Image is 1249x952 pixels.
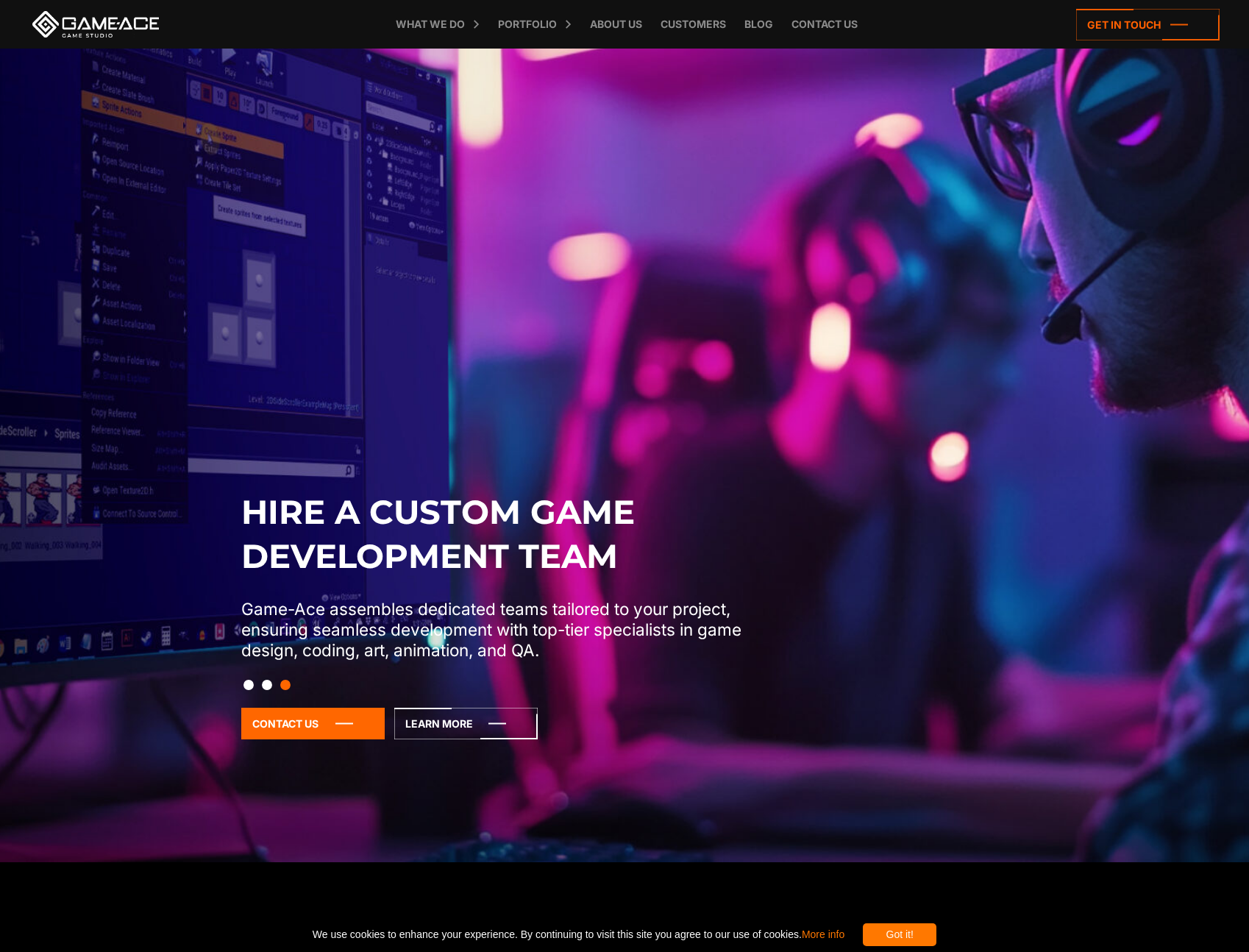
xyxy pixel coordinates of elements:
span: We use cookies to enhance your experience. By continuing to visit this site you agree to our use ... [313,923,844,946]
a: Get in touch [1076,9,1220,40]
div: Got it! [863,923,936,946]
button: Slide 3 [280,672,291,697]
button: Slide 1 [243,672,254,697]
h2: Hire a Custom Game Development Team [241,490,755,578]
button: Slide 2 [262,672,272,697]
p: Game-Ace assembles dedicated teams tailored to your project, ensuring seamless development with t... [241,599,755,661]
a: Learn More [394,708,538,739]
a: Contact Us [241,708,385,739]
a: More info [802,928,844,940]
